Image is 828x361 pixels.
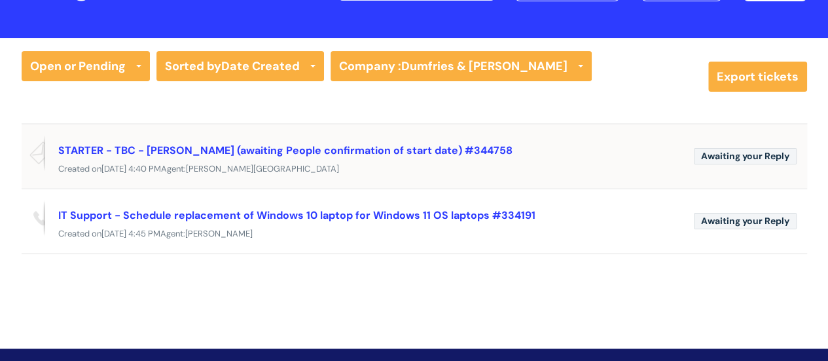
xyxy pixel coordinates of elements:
[22,51,150,81] a: Open or Pending
[22,226,807,242] div: Created on Agent:
[694,148,797,164] span: Awaiting your Reply
[401,58,567,74] strong: Dumfries & [PERSON_NAME]
[221,58,300,74] b: Date Created
[101,228,160,239] span: [DATE] 4:45 PM
[331,51,592,81] a: Company :Dumfries & [PERSON_NAME]
[22,161,807,178] div: Created on Agent:
[708,62,807,92] a: Export tickets
[186,163,339,174] span: [PERSON_NAME][GEOGRAPHIC_DATA]
[156,51,324,81] a: Sorted byDate Created
[22,200,45,237] span: Reported via phone
[101,163,161,174] span: [DATE] 4:40 PM
[58,208,535,222] a: IT Support - Schedule replacement of Windows 10 laptop for Windows 11 OS laptops #334191
[58,143,513,157] a: STARTER - TBC - [PERSON_NAME] (awaiting People confirmation of start date) #344758
[185,228,253,239] span: [PERSON_NAME]
[694,213,797,229] span: Awaiting your Reply
[22,135,45,172] span: Reported via email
